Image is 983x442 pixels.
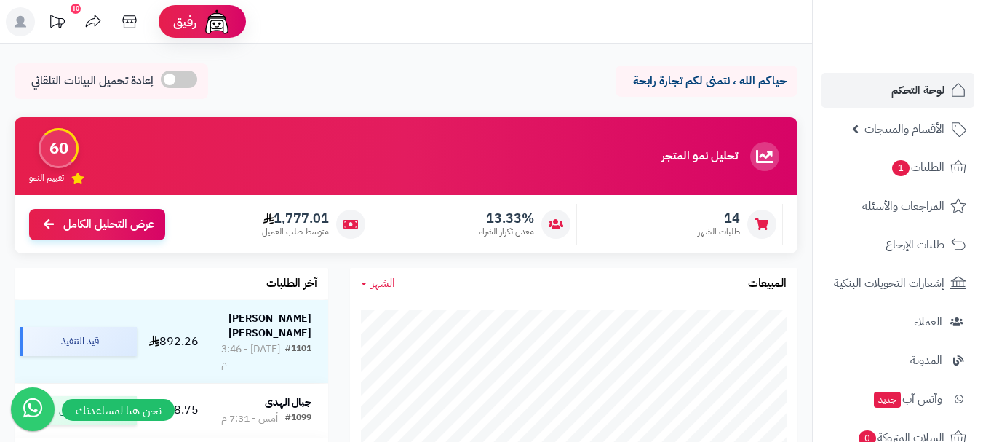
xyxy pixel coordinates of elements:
[821,382,974,417] a: وآتس آبجديد
[361,275,395,292] a: الشهر
[71,4,81,14] div: 10
[143,300,204,383] td: 892.26
[202,7,231,36] img: ai-face.png
[29,172,64,184] span: تقييم النمو
[892,160,910,176] span: 1
[821,150,974,185] a: الطلبات1
[834,273,944,293] span: إشعارات التحويلات البنكية
[862,196,944,216] span: المراجعات والأسئلة
[262,210,329,226] span: 1,777.01
[661,150,738,163] h3: تحليل نمو المتجر
[821,189,974,224] a: المراجعات والأسئلة
[228,311,311,341] strong: [PERSON_NAME] [PERSON_NAME]
[221,342,285,371] div: [DATE] - 3:46 م
[285,411,311,426] div: #1099
[891,80,944,100] span: لوحة التحكم
[821,304,974,339] a: العملاء
[821,266,974,301] a: إشعارات التحويلات البنكية
[63,216,154,233] span: عرض التحليل الكامل
[886,234,944,255] span: طلبات الإرجاع
[173,13,196,31] span: رفيق
[285,342,311,371] div: #1101
[29,209,165,240] a: عرض التحليل الكامل
[821,73,974,108] a: لوحة التحكم
[31,73,154,90] span: إعادة تحميل البيانات التلقائي
[266,277,317,291] h3: آخر الطلبات
[39,7,75,40] a: تحديثات المنصة
[821,343,974,378] a: المدونة
[891,157,944,178] span: الطلبات
[262,226,329,238] span: متوسط طلب العميل
[479,226,534,238] span: معدل تكرار الشراء
[626,73,787,90] p: حياكم الله ، نتمنى لكم تجارة رابحة
[864,119,944,139] span: الأقسام والمنتجات
[914,312,942,332] span: العملاء
[874,392,901,408] span: جديد
[698,210,740,226] span: 14
[910,350,942,371] span: المدونة
[748,277,787,291] h3: المبيعات
[371,275,395,292] span: الشهر
[872,389,942,409] span: وآتس آب
[884,37,969,68] img: logo-2.png
[265,395,311,410] strong: جبال الهدى
[20,327,137,356] div: قيد التنفيذ
[143,384,204,438] td: 608.75
[221,411,278,426] div: أمس - 7:31 م
[698,226,740,238] span: طلبات الشهر
[479,210,534,226] span: 13.33%
[20,396,137,425] div: تم التوصيل
[821,227,974,262] a: طلبات الإرجاع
